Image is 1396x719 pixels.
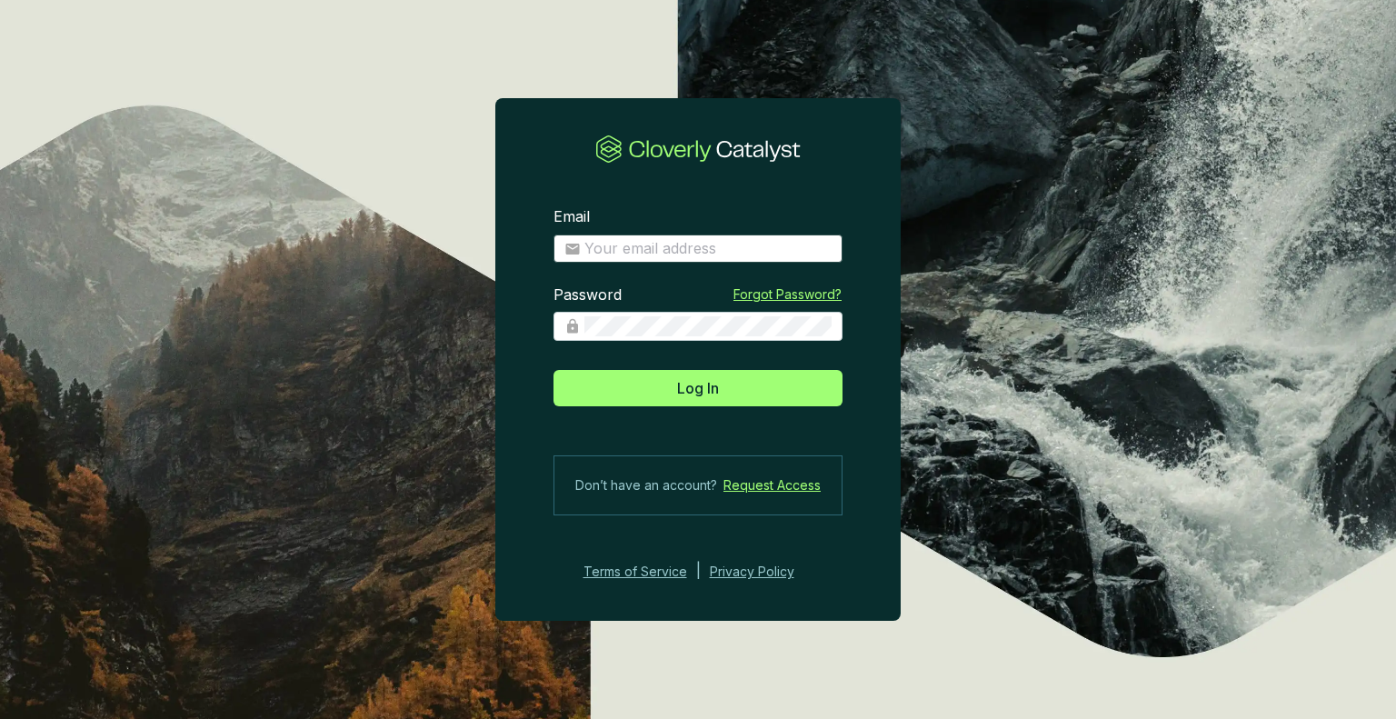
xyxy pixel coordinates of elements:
label: Email [553,207,590,227]
button: Log In [553,370,843,406]
input: Email [584,239,832,259]
a: Request Access [723,474,821,496]
label: Password [553,285,622,305]
a: Forgot Password? [733,285,842,304]
span: Don’t have an account? [575,474,717,496]
input: Password [584,316,832,336]
span: Log In [677,377,719,399]
a: Privacy Policy [710,561,819,583]
a: Terms of Service [578,561,687,583]
div: | [696,561,701,583]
